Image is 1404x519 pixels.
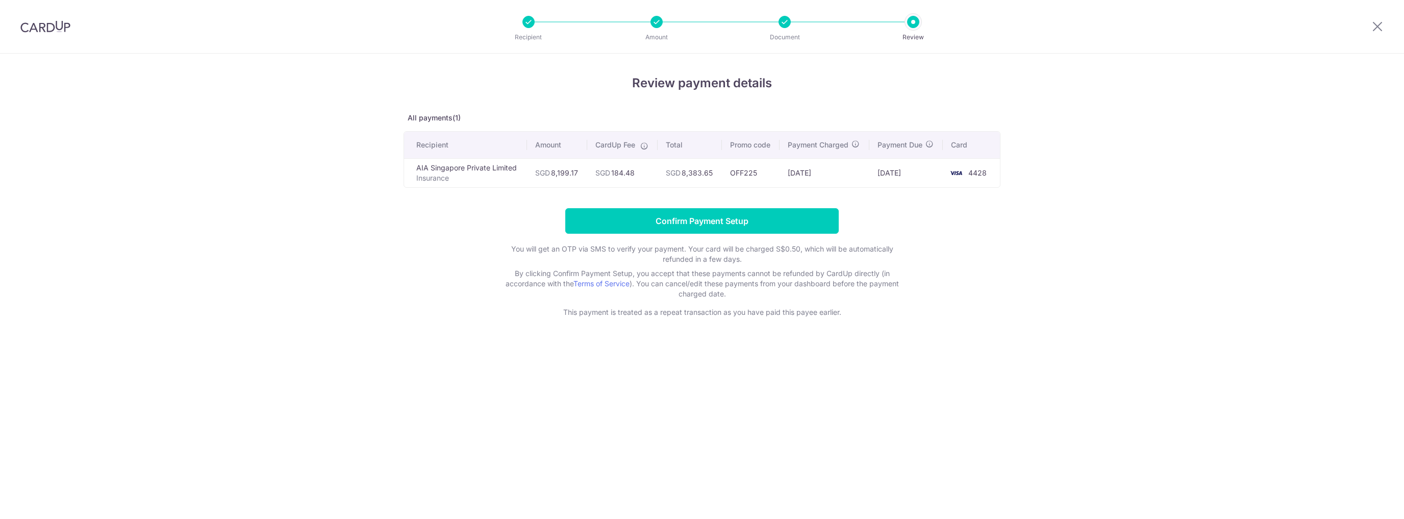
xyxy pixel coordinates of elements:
td: OFF225 [722,158,780,187]
img: CardUp [20,20,70,33]
span: Payment Due [877,140,922,150]
th: Amount [527,132,587,158]
p: Review [875,32,951,42]
span: SGD [535,168,550,177]
iframe: Opens a widget where you can find more information [1339,488,1394,514]
p: Insurance [416,173,519,183]
p: Document [747,32,822,42]
span: 4428 [968,168,987,177]
p: Amount [619,32,694,42]
a: Terms of Service [573,279,630,288]
td: AIA Singapore Private Limited [404,158,527,187]
td: 8,199.17 [527,158,587,187]
th: Total [658,132,722,158]
td: 184.48 [587,158,658,187]
p: Recipient [491,32,566,42]
span: CardUp Fee [595,140,635,150]
span: Payment Charged [788,140,848,150]
td: [DATE] [780,158,869,187]
p: By clicking Confirm Payment Setup, you accept that these payments cannot be refunded by CardUp di... [498,268,906,299]
span: SGD [666,168,681,177]
th: Recipient [404,132,527,158]
h4: Review payment details [404,74,1000,92]
span: SGD [595,168,610,177]
th: Promo code [722,132,780,158]
td: 8,383.65 [658,158,722,187]
img: <span class="translation_missing" title="translation missing: en.account_steps.new_confirm_form.b... [946,167,966,179]
td: [DATE] [869,158,943,187]
input: Confirm Payment Setup [565,208,839,234]
p: All payments(1) [404,113,1000,123]
th: Card [943,132,1000,158]
p: You will get an OTP via SMS to verify your payment. Your card will be charged S$0.50, which will ... [498,244,906,264]
p: This payment is treated as a repeat transaction as you have paid this payee earlier. [498,307,906,317]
